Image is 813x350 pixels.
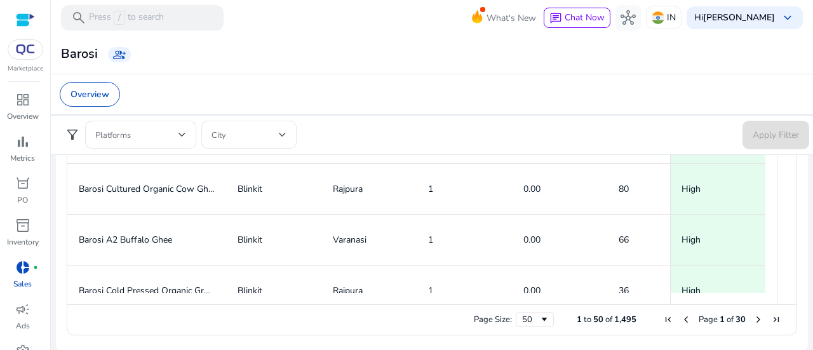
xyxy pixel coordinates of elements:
[79,234,172,246] span: Barosi A2 Buffalo Ghee
[694,13,775,22] p: Hi
[65,127,80,142] span: filter_alt
[333,234,366,246] span: Varanasi
[15,218,30,233] span: inventory_2
[736,314,746,325] span: 30
[652,11,664,24] img: in.svg
[7,111,39,122] p: Overview
[238,285,262,297] span: Blinkit
[238,183,262,195] span: Blinkit
[79,183,233,195] span: Barosi Cultured Organic Cow Ghee(Jar)
[79,285,281,297] span: Barosi Cold Pressed Organic Groundnut Oil(Bottle)
[114,11,125,25] span: /
[428,285,433,297] span: 1
[619,285,629,297] span: 36
[619,183,629,195] span: 80
[544,8,610,28] button: chatChat Now
[89,11,164,25] p: Press to search
[523,183,541,195] span: 0.00
[15,260,30,275] span: donut_small
[682,285,701,297] span: High
[516,312,554,327] div: Page Size
[780,10,795,25] span: keyboard_arrow_down
[15,92,30,107] span: dashboard
[682,234,701,246] span: High
[113,48,126,61] span: group_add
[522,314,539,325] div: 50
[333,183,363,195] span: Rajpura
[771,314,781,325] div: Last Page
[605,314,612,325] span: of
[593,314,603,325] span: 50
[682,183,701,195] span: High
[720,314,725,325] span: 1
[523,285,541,297] span: 0.00
[614,314,636,325] span: 1,495
[61,46,98,62] h3: Barosi
[428,234,433,246] span: 1
[14,44,37,55] img: QC-logo.svg
[667,6,676,29] p: IN
[33,265,38,270] span: fiber_manual_record
[577,314,582,325] span: 1
[17,194,28,206] p: PO
[15,176,30,191] span: orders
[487,7,536,29] span: What's New
[699,314,718,325] span: Page
[565,11,605,24] span: Chat Now
[549,12,562,25] span: chat
[681,314,691,325] div: Previous Page
[71,10,86,25] span: search
[7,236,39,248] p: Inventory
[727,314,734,325] span: of
[621,10,636,25] span: hub
[615,5,641,30] button: hub
[703,11,775,24] b: [PERSON_NAME]
[71,88,109,101] p: Overview
[474,314,512,325] div: Page Size:
[523,234,541,246] span: 0.00
[108,47,131,62] a: group_add
[10,152,35,164] p: Metrics
[16,320,30,332] p: Ads
[238,234,262,246] span: Blinkit
[15,302,30,317] span: campaign
[663,314,673,325] div: First Page
[428,183,433,195] span: 1
[13,278,32,290] p: Sales
[619,234,629,246] span: 66
[753,314,763,325] div: Next Page
[15,134,30,149] span: bar_chart
[8,64,43,74] p: Marketplace
[333,285,363,297] span: Rajpura
[584,314,591,325] span: to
